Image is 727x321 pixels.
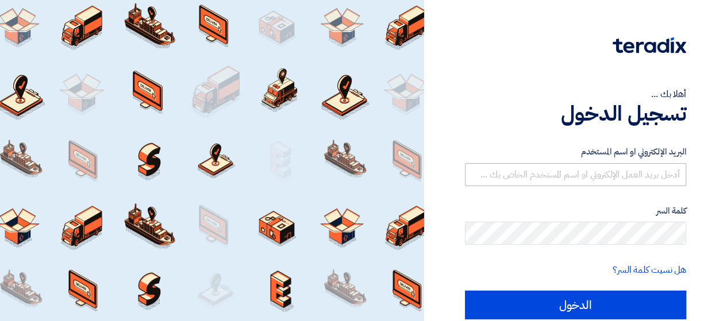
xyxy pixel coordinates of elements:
div: أهلا بك ... [465,87,686,101]
label: كلمة السر [465,204,686,218]
img: Teradix logo [613,37,686,53]
a: هل نسيت كلمة السر؟ [613,263,686,277]
h1: تسجيل الدخول [465,101,686,126]
label: البريد الإلكتروني او اسم المستخدم [465,145,686,158]
input: أدخل بريد العمل الإلكتروني او اسم المستخدم الخاص بك ... [465,163,686,186]
input: الدخول [465,291,686,319]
